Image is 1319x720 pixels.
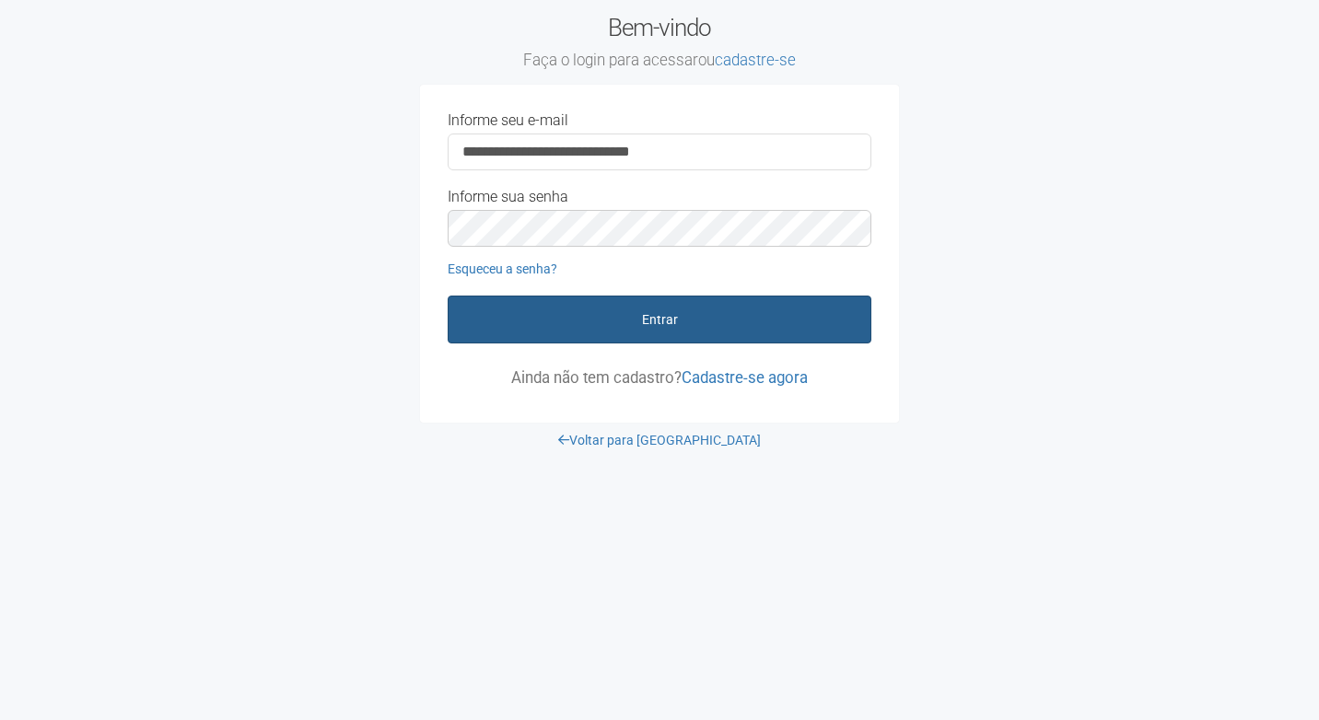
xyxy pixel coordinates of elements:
a: cadastre-se [715,51,796,69]
label: Informe seu e-mail [448,112,568,129]
small: Faça o login para acessar [420,51,899,71]
h2: Bem-vindo [420,14,899,71]
span: ou [698,51,796,69]
a: Cadastre-se agora [682,368,808,387]
a: Esqueceu a senha? [448,261,557,276]
label: Informe sua senha [448,189,568,205]
p: Ainda não tem cadastro? [448,369,871,386]
a: Voltar para [GEOGRAPHIC_DATA] [558,433,761,447]
button: Entrar [448,296,871,343]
